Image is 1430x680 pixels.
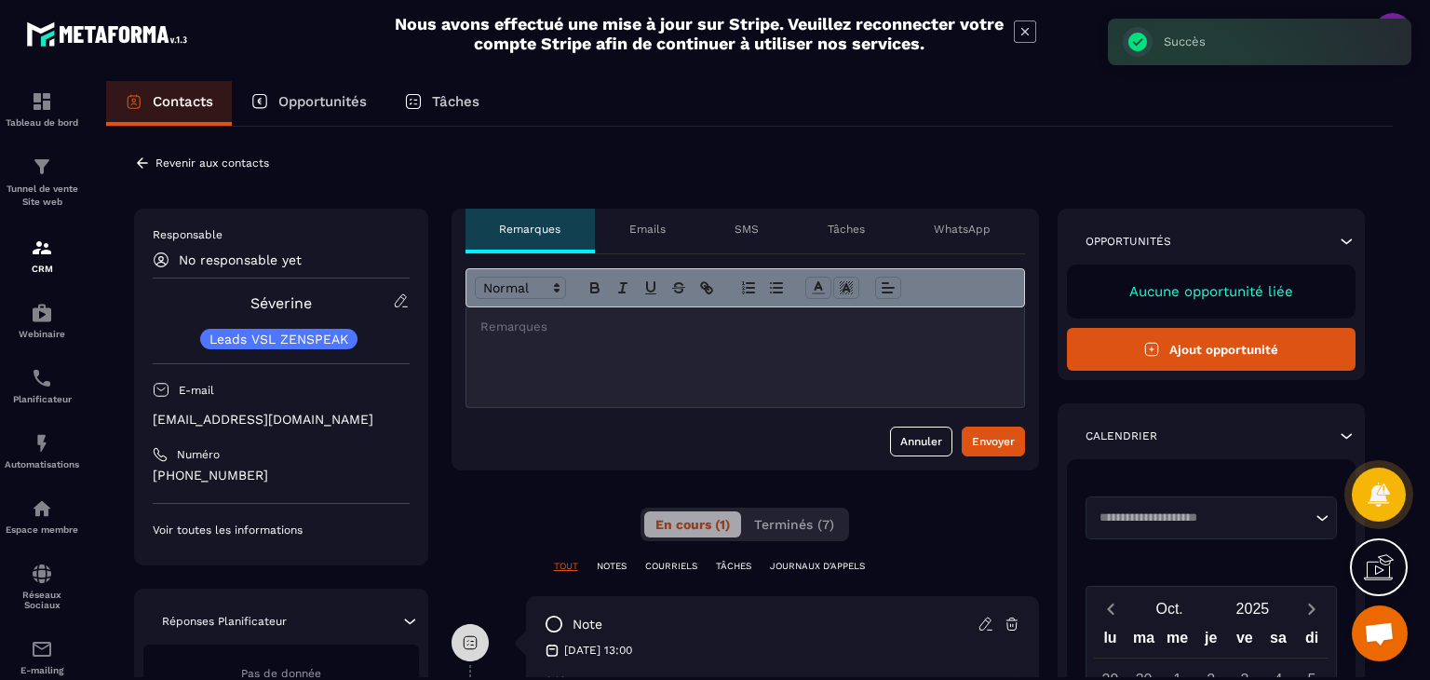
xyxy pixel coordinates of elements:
[278,93,367,110] p: Opportunités
[1352,605,1408,661] div: Ouvrir le chat
[232,81,385,126] a: Opportunités
[31,432,53,455] img: automations
[385,81,498,126] a: Tâches
[106,81,232,126] a: Contacts
[1086,496,1338,539] div: Search for option
[5,264,79,274] p: CRM
[1127,625,1161,658] div: ma
[179,383,214,398] p: E-mail
[5,329,79,339] p: Webinaire
[1194,625,1228,658] div: je
[644,511,741,537] button: En cours (1)
[31,156,53,178] img: formation
[5,418,79,483] a: automationsautomationsAutomatisations
[5,459,79,469] p: Automatisations
[209,333,348,346] p: Leads VSL ZENSPEAK
[573,616,602,633] p: note
[499,222,560,237] p: Remarques
[655,517,730,532] span: En cours (1)
[1228,625,1261,658] div: ve
[1294,596,1329,621] button: Next month
[770,560,865,573] p: JOURNAUX D'APPELS
[1067,328,1356,371] button: Ajout opportunité
[153,93,213,110] p: Contacts
[5,353,79,418] a: schedulerschedulerPlanificateur
[5,590,79,610] p: Réseaux Sociaux
[5,288,79,353] a: automationsautomationsWebinaire
[5,665,79,675] p: E-mailing
[645,560,697,573] p: COURRIELS
[5,549,79,624] a: social-networksocial-networkRéseaux Sociaux
[1093,625,1126,658] div: lu
[394,14,1005,53] h2: Nous avons effectué une mise à jour sur Stripe. Veuillez reconnecter votre compte Stripe afin de ...
[1161,625,1194,658] div: me
[1261,625,1295,658] div: sa
[432,93,479,110] p: Tâches
[890,427,952,456] button: Annuler
[31,90,53,113] img: formation
[31,638,53,660] img: email
[629,222,666,237] p: Emails
[153,227,410,242] p: Responsable
[1093,509,1312,527] input: Search for option
[5,76,79,142] a: formationformationTableau de bord
[828,222,865,237] p: Tâches
[241,667,321,680] span: Pas de donnée
[1295,625,1329,658] div: di
[179,252,302,267] p: No responsable yet
[26,17,194,51] img: logo
[250,294,312,312] a: Séverine
[735,222,759,237] p: SMS
[934,222,991,237] p: WhatsApp
[5,117,79,128] p: Tableau de bord
[5,524,79,535] p: Espace membre
[31,237,53,259] img: formation
[1086,234,1171,249] p: Opportunités
[554,560,578,573] p: TOUT
[177,447,220,462] p: Numéro
[31,367,53,389] img: scheduler
[5,223,79,288] a: formationformationCRM
[962,427,1025,456] button: Envoyer
[153,411,410,428] p: [EMAIL_ADDRESS][DOMAIN_NAME]
[754,517,834,532] span: Terminés (7)
[153,523,410,537] p: Voir toutes les informations
[597,560,627,573] p: NOTES
[162,614,287,629] p: Réponses Planificateur
[31,563,53,585] img: social-network
[743,511,845,537] button: Terminés (7)
[564,643,632,658] p: [DATE] 13:00
[153,467,410,484] p: [PHONE_NUMBER]
[31,497,53,520] img: automations
[716,560,751,573] p: TÂCHES
[5,183,79,209] p: Tunnel de vente Site web
[5,483,79,549] a: automationsautomationsEspace membre
[972,432,1015,451] div: Envoyer
[1128,592,1211,625] button: Open months overlay
[1211,592,1294,625] button: Open years overlay
[1094,596,1128,621] button: Previous month
[5,142,79,223] a: formationformationTunnel de vente Site web
[31,302,53,324] img: automations
[1086,428,1157,443] p: Calendrier
[155,156,269,170] p: Revenir aux contacts
[1086,283,1338,300] p: Aucune opportunité liée
[5,394,79,404] p: Planificateur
